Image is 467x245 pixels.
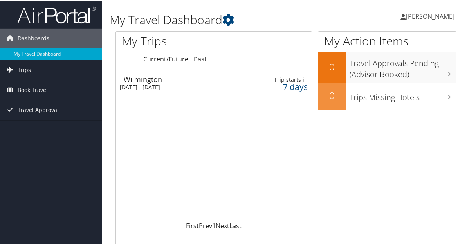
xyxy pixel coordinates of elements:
[124,75,240,82] div: Wilmington
[350,87,456,102] h3: Trips Missing Hotels
[186,221,199,229] a: First
[18,99,59,119] span: Travel Approval
[122,32,224,49] h1: My Trips
[318,32,456,49] h1: My Action Items
[18,59,31,79] span: Trips
[318,59,346,73] h2: 0
[18,79,48,99] span: Book Travel
[194,54,207,63] a: Past
[18,28,49,47] span: Dashboards
[143,54,188,63] a: Current/Future
[263,83,307,90] div: 7 days
[229,221,242,229] a: Last
[400,4,462,27] a: [PERSON_NAME]
[318,88,346,101] h2: 0
[216,221,229,229] a: Next
[318,82,456,110] a: 0Trips Missing Hotels
[263,76,307,83] div: Trip starts in
[318,52,456,82] a: 0Travel Approvals Pending (Advisor Booked)
[350,53,456,79] h3: Travel Approvals Pending (Advisor Booked)
[120,83,236,90] div: [DATE] - [DATE]
[406,11,454,20] span: [PERSON_NAME]
[110,11,345,27] h1: My Travel Dashboard
[199,221,212,229] a: Prev
[212,221,216,229] a: 1
[17,5,96,23] img: airportal-logo.png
